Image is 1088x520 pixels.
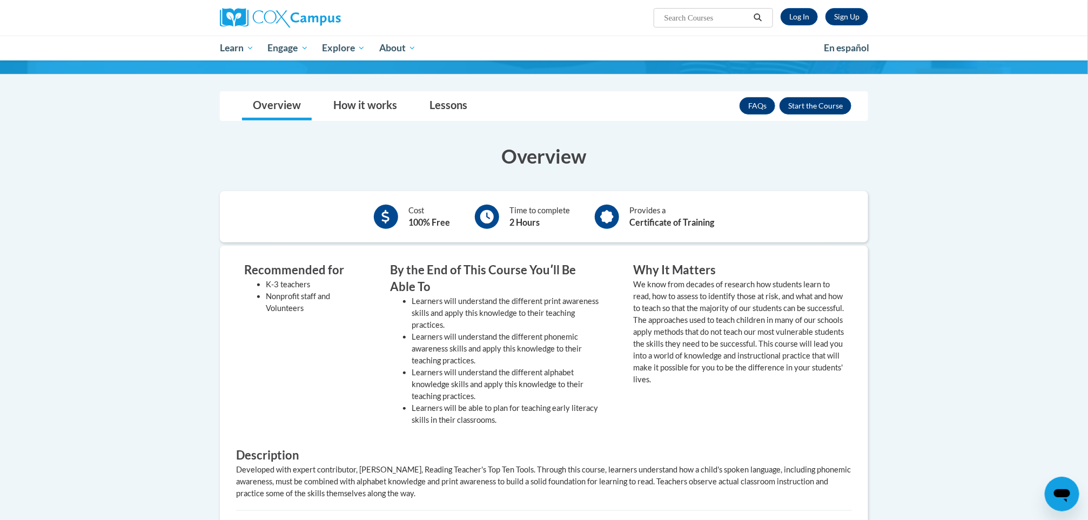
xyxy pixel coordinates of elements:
a: Engage [261,36,315,60]
button: Enroll [780,97,851,114]
a: Lessons [419,92,478,120]
span: Learn [220,42,254,55]
a: About [372,36,423,60]
li: Learners will understand the different alphabet knowledge skills and apply this knowledge to thei... [412,367,601,402]
h3: By the End of This Course Youʹll Be Able To [390,262,601,295]
h3: Overview [220,143,868,170]
a: Explore [315,36,372,60]
p: We know from decades of research how students learn to read, how to assess to identify those at r... [633,279,844,386]
a: Overview [242,92,312,120]
span: Explore [322,42,365,55]
li: Learners will be able to plan for teaching early literacy skills in their classrooms. [412,402,601,426]
div: Cost [409,205,451,229]
b: 100% Free [409,217,451,227]
a: Register [825,8,868,25]
li: Nonprofit staff and Volunteers [266,291,358,314]
a: Learn [213,36,261,60]
li: K-3 teachers [266,279,358,291]
div: Provides a [630,205,715,229]
a: FAQs [740,97,775,114]
img: Cox Campus [220,8,341,28]
a: Log In [781,8,818,25]
iframe: Button to launch messaging window [1045,477,1079,511]
a: How it works [323,92,408,120]
button: Search [750,11,766,24]
li: Learners will understand the different phonemic awareness skills and apply this knowledge to thei... [412,331,601,367]
h3: Why It Matters [633,262,844,279]
span: Engage [268,42,308,55]
input: Search Courses [663,11,750,24]
b: Certificate of Training [630,217,715,227]
b: 2 Hours [510,217,540,227]
h3: Recommended for [244,262,358,279]
li: Learners will understand the different print awareness skills and apply this knowledge to their t... [412,295,601,331]
a: Cox Campus [220,8,425,28]
h3: Description [236,447,852,464]
div: Developed with expert contributor, [PERSON_NAME], Reading Teacher's Top Ten Tools. Through this c... [236,464,852,499]
div: Time to complete [510,205,570,229]
span: En español [824,42,869,53]
a: En español [817,37,876,59]
span: About [379,42,416,55]
div: Main menu [204,36,884,60]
